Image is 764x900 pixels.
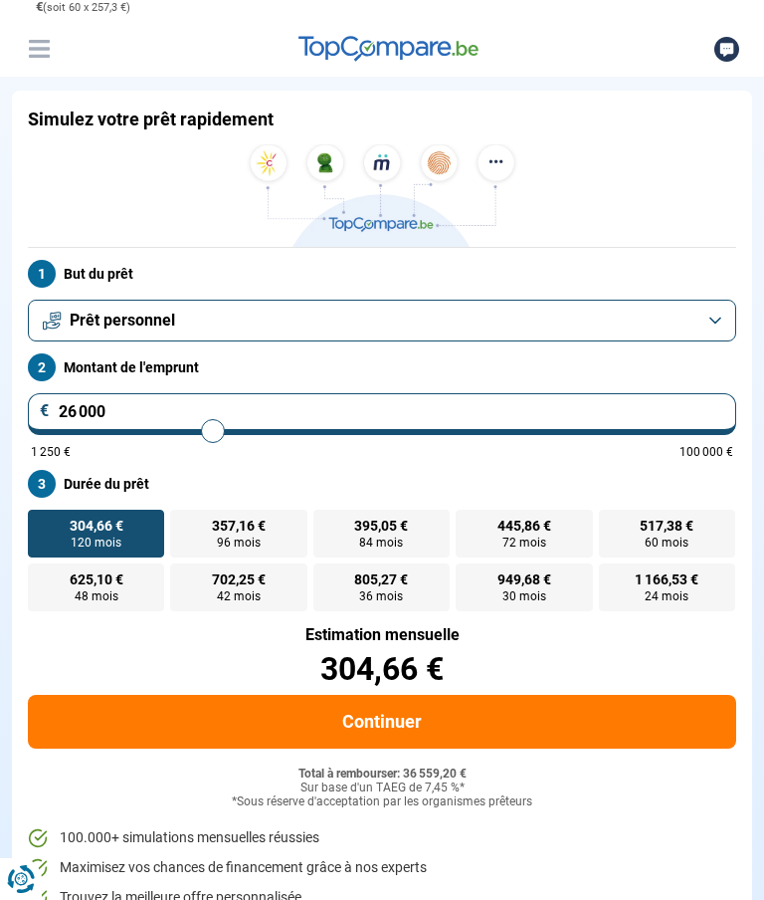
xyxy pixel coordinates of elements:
span: 30 mois [502,590,546,602]
h1: Simulez votre prêt rapidement [28,109,274,130]
div: Total à rembourser: 36 559,20 € [28,768,736,782]
span: Prêt personnel [70,310,175,332]
span: 96 mois [217,537,261,549]
span: 120 mois [71,537,121,549]
span: 625,10 € [70,572,123,586]
span: 949,68 € [497,572,551,586]
span: 24 mois [645,590,688,602]
span: 72 mois [502,537,546,549]
span: 100 000 € [679,446,733,458]
div: Estimation mensuelle [28,627,736,643]
div: 304,66 € [28,653,736,685]
span: 1 166,53 € [635,572,698,586]
span: 445,86 € [497,519,551,533]
button: Continuer [28,695,736,749]
label: But du prêt [28,260,736,288]
span: 357,16 € [212,519,266,533]
span: 42 mois [217,590,261,602]
button: Menu [24,34,54,64]
span: 36 mois [359,590,403,602]
span: 84 mois [359,537,403,549]
li: Maximisez vos chances de financement grâce à nos experts [28,858,736,878]
span: 517,38 € [640,519,693,533]
li: 100.000+ simulations mensuelles réussies [28,828,736,848]
div: *Sous réserve d'acceptation par les organismes prêteurs [28,795,736,809]
label: Montant de l'emprunt [28,353,736,381]
div: Sur base d'un TAEG de 7,45 %* [28,782,736,795]
span: 395,05 € [354,519,408,533]
span: 702,25 € [212,572,266,586]
span: 304,66 € [70,519,123,533]
span: 48 mois [75,590,118,602]
img: TopCompare [298,36,478,62]
label: Durée du prêt [28,470,736,498]
span: 805,27 € [354,572,408,586]
span: 60 mois [645,537,688,549]
span: 1 250 € [31,446,71,458]
img: TopCompare.be [243,144,521,247]
button: Prêt personnel [28,300,736,341]
span: € [40,403,50,419]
